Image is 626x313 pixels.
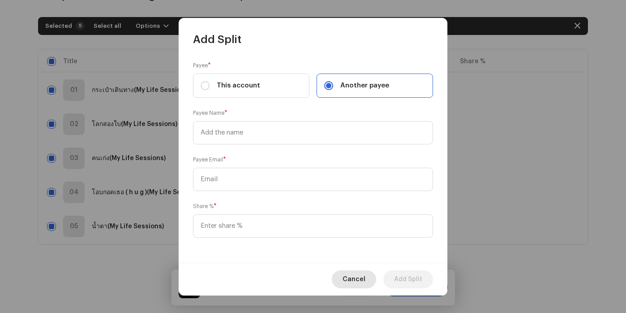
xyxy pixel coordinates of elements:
input: Add the name [193,121,433,144]
span: Another payee [340,81,389,91]
span: This account [217,81,260,91]
button: Cancel [332,270,376,288]
small: Share % [193,202,214,211]
span: Add Split [394,270,422,288]
span: Cancel [343,270,365,288]
small: Payee Name [193,109,224,117]
button: Add Split [383,270,433,288]
input: Enter share % [193,214,433,238]
input: Email [193,168,433,191]
small: Payee [193,61,208,70]
small: Payee Email [193,155,223,164]
span: Add Split [193,32,241,47]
